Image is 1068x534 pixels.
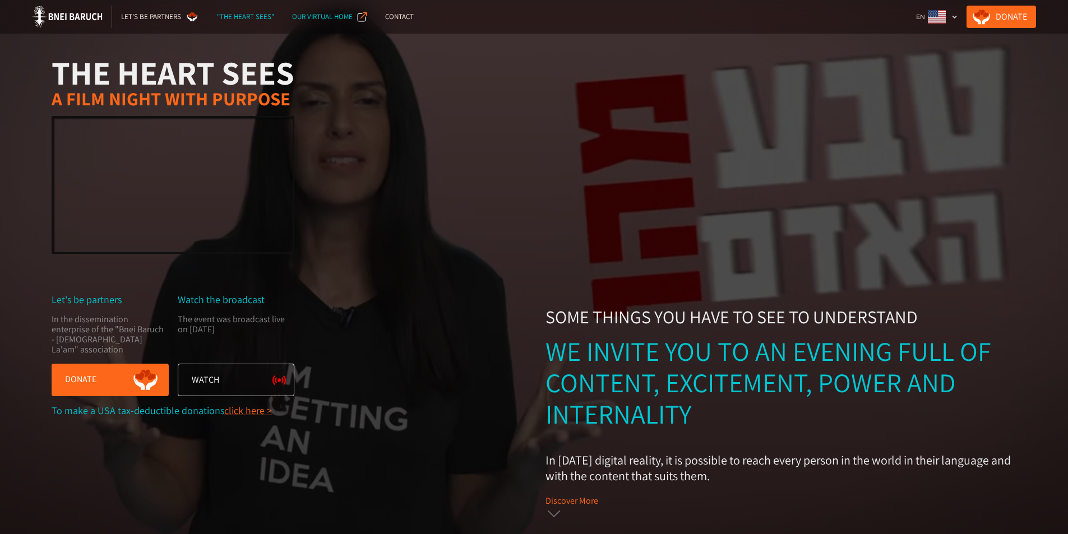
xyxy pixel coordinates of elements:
[53,118,293,252] iframe: YouTube video player
[545,336,1016,430] div: We invite you to an evening full of content, excitement, power and internality
[967,6,1036,28] a: Donate
[178,294,295,305] div: Watch the broadcast
[208,6,283,28] a: "The Heart Sees"
[224,404,272,417] a: click here >
[217,11,274,22] div: "The Heart Sees"
[52,405,294,416] div: To make a USA tax-deductible donations
[916,11,925,22] div: EN
[112,6,208,28] a: Let's Be Partners
[121,11,181,22] div: Let's Be Partners
[52,364,169,396] a: Donate
[52,89,294,108] h2: A Film Night With Purpose
[376,6,423,28] a: Contact
[545,495,598,507] div: Discover More
[52,294,169,305] div: Let's be partners
[52,56,294,89] h1: THE HEART SEES
[545,307,1016,327] div: Some things you have to see to understand
[385,11,414,22] div: Contact
[52,314,168,355] div: In the dissemination enterprise of the "Bnei Baruch - [DEMOGRAPHIC_DATA] La'am" association
[292,11,353,22] div: Our Virtual Home
[545,452,1016,484] p: In [DATE] digital reality, it is possible to reach every person in the world in their language an...
[283,6,376,28] a: Our Virtual Home
[178,314,294,355] div: The event was broadcast live on [DATE]
[178,364,295,396] a: Watch
[912,6,962,28] div: EN
[545,493,1016,525] a: Discover More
